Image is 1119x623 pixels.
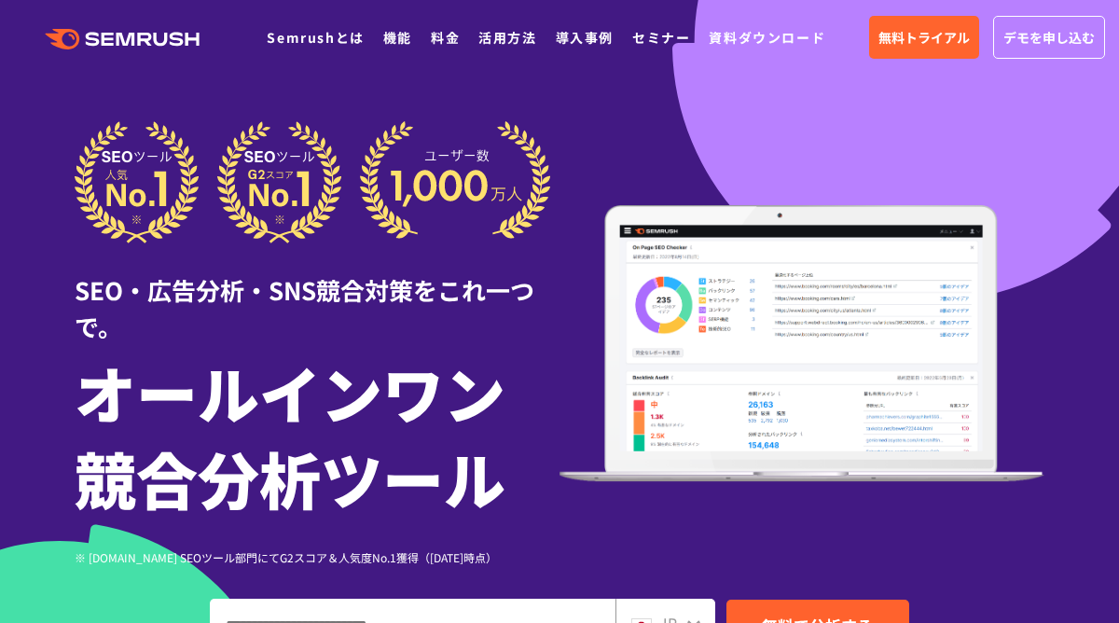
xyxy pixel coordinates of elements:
h1: オールインワン 競合分析ツール [75,349,559,520]
a: 資料ダウンロード [709,28,825,47]
a: 料金 [431,28,460,47]
span: デモを申し込む [1003,27,1095,48]
div: ※ [DOMAIN_NAME] SEOツール部門にてG2スコア＆人気度No.1獲得（[DATE]時点） [75,548,559,566]
a: Semrushとは [267,28,364,47]
a: 機能 [383,28,412,47]
a: セミナー [632,28,690,47]
span: 無料トライアル [878,27,970,48]
a: 活用方法 [478,28,536,47]
a: 導入事例 [556,28,614,47]
a: デモを申し込む [993,16,1105,59]
a: 無料トライアル [869,16,979,59]
div: SEO・広告分析・SNS競合対策をこれ一つで。 [75,243,559,344]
